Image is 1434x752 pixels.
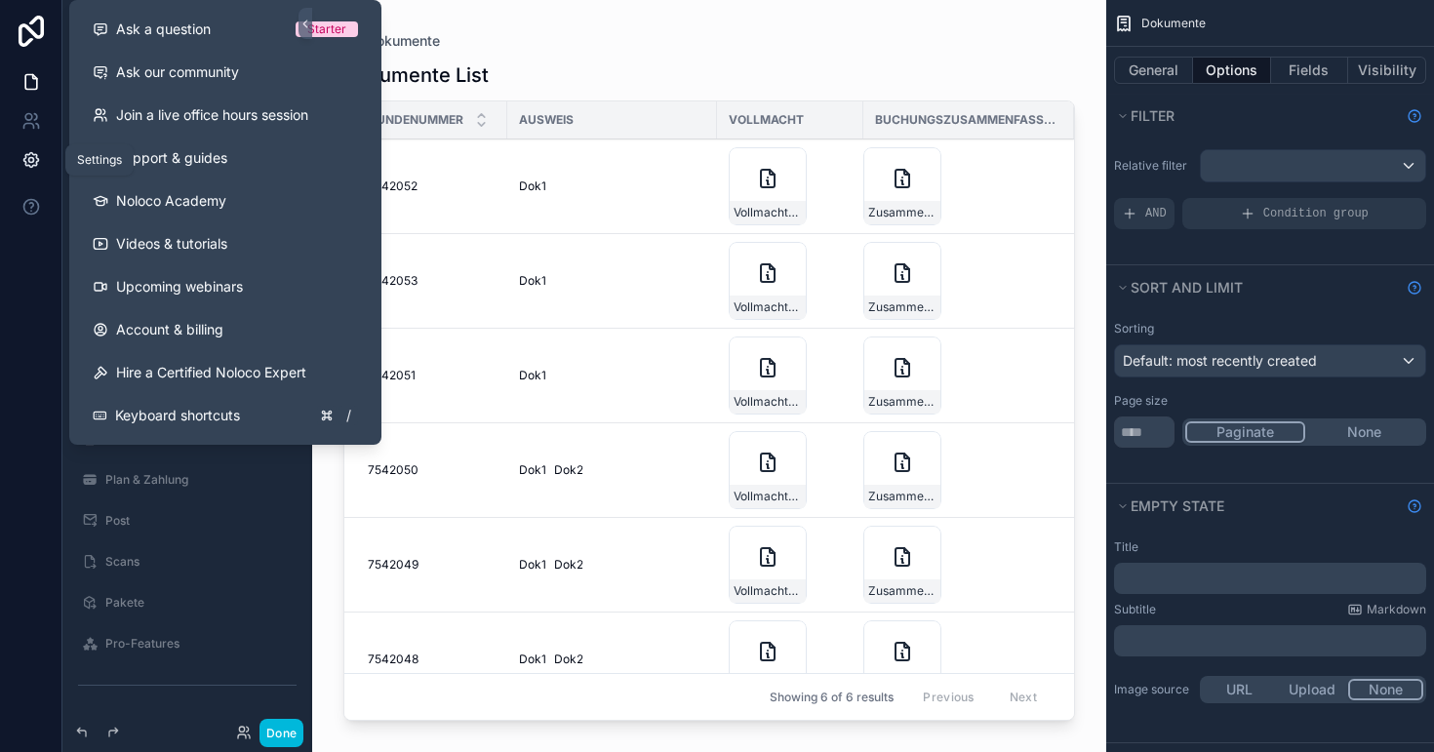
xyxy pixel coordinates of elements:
[77,351,374,394] button: Hire a Certified Noloco Expert
[1114,393,1168,409] label: Page size
[1114,625,1426,656] div: scrollable content
[1123,352,1317,369] span: Default: most recently created
[77,179,374,222] a: Noloco Academy
[368,112,463,128] span: Kundenummer
[1276,679,1349,700] button: Upload
[116,234,227,254] span: Videos & tutorials
[105,472,289,488] label: Plan & Zahlung
[307,21,346,37] div: Starter
[77,152,122,168] div: Settings
[340,408,356,423] span: /
[1114,102,1399,130] button: Filter
[1114,563,1426,594] div: scrollable content
[116,191,226,211] span: Noloco Academy
[105,554,289,570] label: Scans
[1263,206,1369,221] span: Condition group
[1131,107,1175,124] span: Filter
[116,320,223,339] span: Account & billing
[105,513,289,529] label: Post
[1114,539,1138,555] label: Title
[77,8,374,51] button: Ask a questionStarter
[1407,498,1422,514] svg: Show help information
[1407,280,1422,296] svg: Show help information
[1348,679,1423,700] button: None
[259,719,303,747] button: Done
[1193,57,1271,84] button: Options
[116,62,239,82] span: Ask our community
[1203,679,1276,700] button: URL
[1348,57,1426,84] button: Visibility
[1114,274,1399,301] button: Sort And Limit
[1114,344,1426,377] button: Default: most recently created
[875,112,1062,128] span: Buchungszusammenfassung
[77,394,374,437] button: Keyboard shortcuts/
[1131,279,1243,296] span: Sort And Limit
[77,51,374,94] a: Ask our community
[77,137,374,179] a: Support & guides
[1407,108,1422,124] svg: Show help information
[115,406,240,425] span: Keyboard shortcuts
[1305,421,1423,443] button: None
[77,222,374,265] a: Videos & tutorials
[1131,497,1224,514] span: Empty state
[77,94,374,137] a: Join a live office hours session
[1114,602,1156,617] label: Subtitle
[770,690,894,705] span: Showing 6 of 6 results
[1185,421,1305,443] button: Paginate
[116,20,211,39] span: Ask a question
[1271,57,1349,84] button: Fields
[1114,321,1154,336] label: Sorting
[105,636,289,652] label: Pro-Features
[1114,57,1193,84] button: General
[1141,16,1206,31] span: Dokumente
[116,363,306,382] span: Hire a Certified Noloco Expert
[116,148,227,168] span: Support & guides
[1347,602,1426,617] a: Markdown
[1367,602,1426,617] span: Markdown
[77,265,374,308] a: Upcoming webinars
[1114,493,1399,520] button: Empty state
[1114,158,1192,174] label: Relative filter
[519,112,574,128] span: Ausweis
[116,105,308,125] span: Join a live office hours session
[77,308,374,351] a: Account & billing
[1114,682,1192,697] label: Image source
[1145,206,1167,221] span: AND
[116,277,243,297] span: Upcoming webinars
[729,112,804,128] span: Vollmacht
[105,595,289,611] label: Pakete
